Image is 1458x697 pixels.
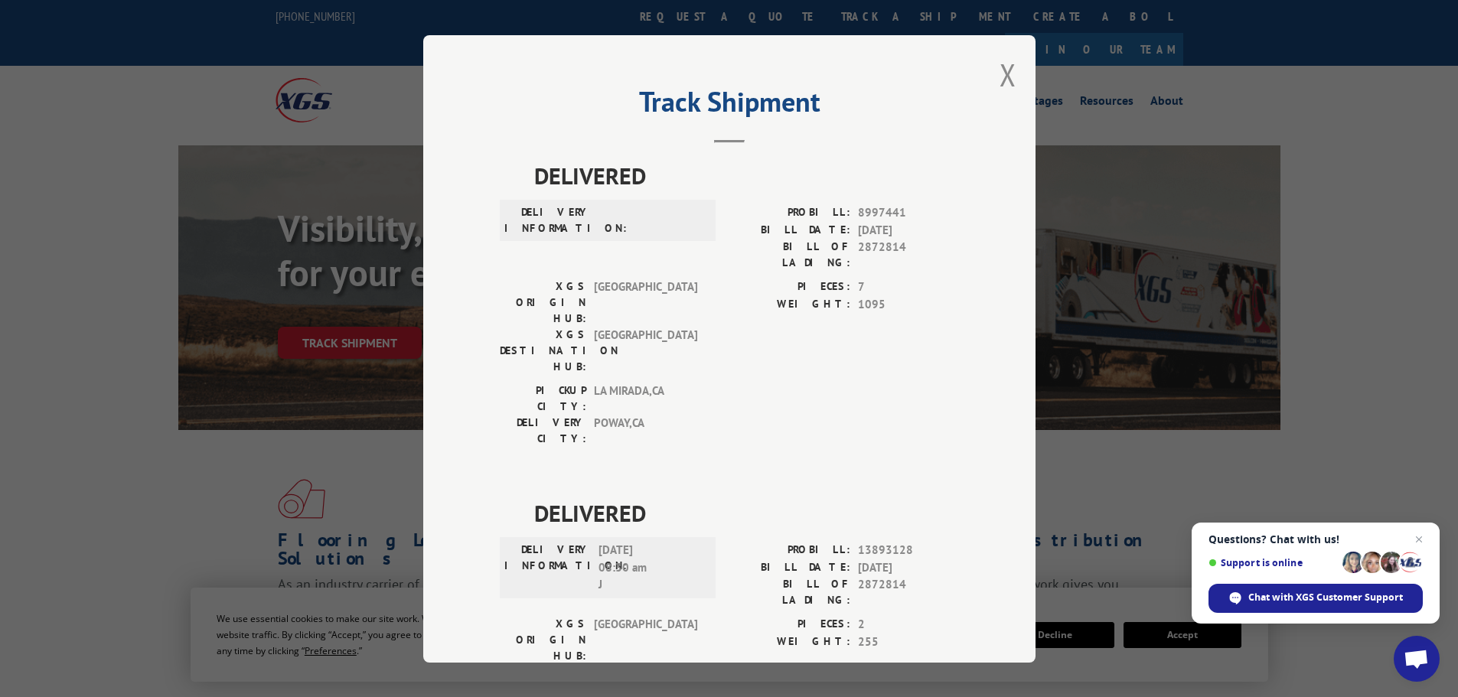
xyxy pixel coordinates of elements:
span: 8997441 [858,204,959,222]
span: LA MIRADA , CA [594,383,697,415]
span: Questions? Chat with us! [1208,533,1423,546]
div: Chat with XGS Customer Support [1208,584,1423,613]
label: DELIVERY INFORMATION: [504,542,591,594]
label: PROBILL: [729,204,850,222]
span: [GEOGRAPHIC_DATA] [594,616,697,664]
span: [DATE] 08:30 am J [599,542,702,594]
div: Open chat [1394,636,1440,682]
h2: Track Shipment [500,91,959,120]
span: Close chat [1410,530,1428,549]
span: 2872814 [858,239,959,271]
label: PICKUP CITY: [500,383,586,415]
span: 13893128 [858,542,959,559]
span: Chat with XGS Customer Support [1248,591,1403,604]
span: DELIVERED [534,496,959,530]
span: POWAY , CA [594,415,697,447]
label: XGS ORIGIN HUB: [500,278,586,327]
span: 255 [858,633,959,650]
label: PROBILL: [729,542,850,559]
span: [DATE] [858,221,959,239]
span: 1095 [858,295,959,313]
span: 2872814 [858,576,959,608]
span: DELIVERED [534,158,959,193]
label: DELIVERY CITY: [500,415,586,447]
button: Close modal [1000,54,1016,95]
label: PIECES: [729,616,850,633]
label: WEIGHT: [729,633,850,650]
label: XGS DESTINATION HUB: [500,327,586,375]
span: [DATE] [858,559,959,576]
span: [GEOGRAPHIC_DATA] [594,278,697,327]
label: BILL OF LADING: [729,576,850,608]
label: XGS ORIGIN HUB: [500,616,586,664]
span: [GEOGRAPHIC_DATA] [594,327,697,375]
span: Support is online [1208,557,1337,568]
label: WEIGHT: [729,295,850,313]
span: 2 [858,616,959,633]
label: PIECES: [729,278,850,296]
label: DELIVERY INFORMATION: [504,204,591,236]
label: BILL OF LADING: [729,239,850,271]
span: 7 [858,278,959,296]
label: BILL DATE: [729,221,850,239]
label: BILL DATE: [729,559,850,576]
